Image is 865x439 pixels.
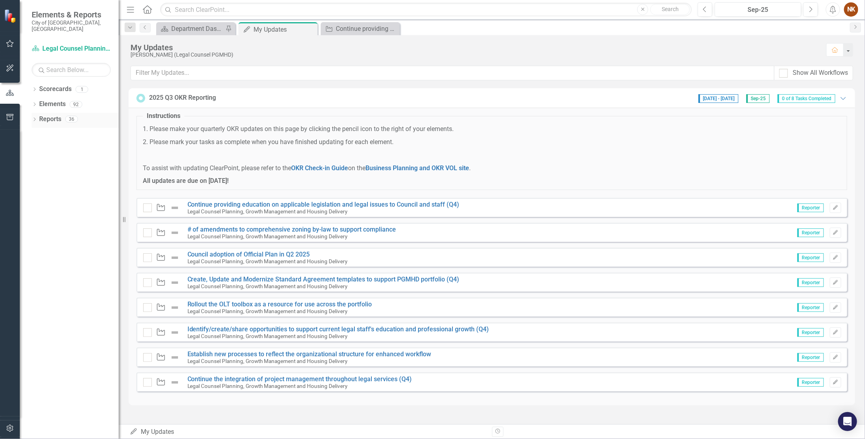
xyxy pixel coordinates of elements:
legend: Instructions [143,112,184,121]
p: To assist with updating ClearPoint, please refer to the on the . [143,164,841,173]
input: Search Below... [32,63,111,77]
span: Reporter [797,278,824,287]
div: My Updates [131,43,818,52]
div: My Updates [254,25,316,34]
div: 92 [70,101,82,108]
a: # of amendments to comprehensive zoning by-law to support compliance [187,226,396,233]
div: Department Dashboard [171,24,223,34]
span: Reporter [797,378,824,387]
div: My Updates [130,428,486,437]
input: Search ClearPoint... [160,3,692,17]
a: Continue providing education on applicable legislation and legal issues to Council and staff (Q4) [323,24,398,34]
button: NK [844,2,858,17]
a: Rollout the OLT toolbox as a resource for use across the portfolio [187,300,372,308]
strong: All updates are due on [DATE]! [143,177,229,184]
small: Legal Counsel Planning, Growth Management and Housing Delivery [187,358,348,364]
img: Not Defined [170,203,180,213]
a: Identify/create/share opportunities to support current legal staff's education and professional g... [187,325,489,333]
a: Legal Counsel Planning, Growth Management and Housing Delivery [32,44,111,53]
span: Sep-25 [746,94,770,103]
small: Legal Counsel Planning, Growth Management and Housing Delivery [187,383,348,389]
p: 2. Please mark your tasks as complete when you have finished updating for each element. [143,138,841,147]
span: Reporter [797,353,824,362]
img: Not Defined [170,278,180,287]
div: Open Intercom Messenger [838,412,857,431]
span: 0 of 8 Tasks Completed [778,94,835,103]
img: Not Defined [170,253,180,262]
a: Scorecards [39,85,72,94]
small: City of [GEOGRAPHIC_DATA], [GEOGRAPHIC_DATA] [32,19,111,32]
span: Reporter [797,303,824,312]
small: Legal Counsel Planning, Growth Management and Housing Delivery [187,258,348,264]
span: Search [662,6,679,12]
a: Establish new processes to reflect the organizational structure for enhanced workflow [187,350,432,358]
small: Legal Counsel Planning, Growth Management and Housing Delivery [187,283,348,289]
input: Filter My Updates... [131,66,774,80]
div: 36 [65,116,78,123]
span: Reporter [797,253,824,262]
a: Reports [39,115,61,124]
span: Reporter [797,228,824,237]
button: Search [650,4,690,15]
div: Sep-25 [717,5,799,15]
a: Elements [39,100,66,109]
div: 1 [76,86,88,93]
a: Create, Update and Modernize Standard Agreement templates to support PGMHD portfolio (Q4) [187,276,460,283]
img: Not Defined [170,328,180,337]
span: Reporter [797,328,824,337]
div: 2025 Q3 OKR Reporting [149,93,216,103]
a: Department Dashboard [158,24,223,34]
span: Elements & Reports [32,10,111,19]
a: Continue providing education on applicable legislation and legal issues to Council and staff (Q4) [187,201,460,208]
small: Legal Counsel Planning, Growth Management and Housing Delivery [187,308,348,314]
img: Not Defined [170,378,180,387]
a: Council adoption of Official Plan in Q2 2025 [187,251,310,258]
div: Show All Workflows [793,68,848,78]
span: [DATE] - [DATE] [698,94,738,103]
span: Reporter [797,203,824,212]
img: Not Defined [170,228,180,238]
small: Legal Counsel Planning, Growth Management and Housing Delivery [187,208,348,215]
button: Sep-25 [715,2,801,17]
a: Continue the integration of project management throughout legal services (Q4) [187,375,412,383]
img: Not Defined [170,353,180,362]
img: Not Defined [170,303,180,312]
a: Business Planning and OKR VOL site [365,164,469,172]
p: 1. Please make your quarterly OKR updates on this page by clicking the pencil icon to the right o... [143,125,841,134]
a: OKR Check-in Guide [291,164,348,172]
div: Continue providing education on applicable legislation and legal issues to Council and staff (Q4) [336,24,398,34]
small: Legal Counsel Planning, Growth Management and Housing Delivery [187,233,348,239]
small: Legal Counsel Planning, Growth Management and Housing Delivery [187,333,348,339]
img: ClearPoint Strategy [4,9,18,23]
div: [PERSON_NAME] (Legal Counsel PGMHD) [131,52,818,58]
